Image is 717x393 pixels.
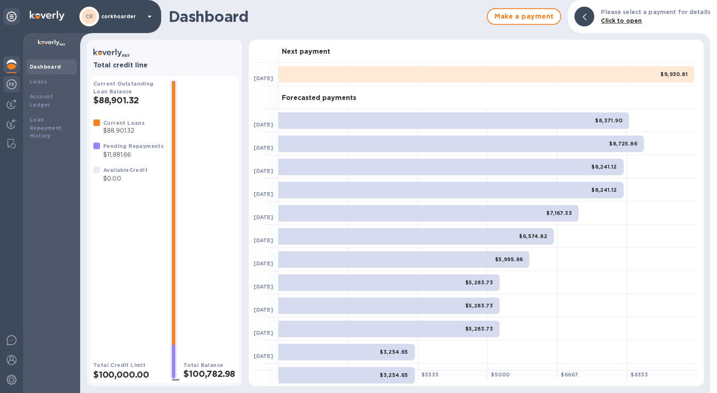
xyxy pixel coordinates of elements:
h3: Total credit line [93,62,236,69]
b: [DATE] [254,237,273,243]
b: [DATE] [254,260,273,267]
b: $ 8333 [631,372,648,378]
h3: Next payment [282,48,330,56]
b: [DATE] [254,145,273,151]
div: Unpin categories [3,8,20,25]
b: [DATE] [254,214,273,220]
b: Current Outstanding Loan Balance [93,81,154,95]
b: $8,241.12 [591,187,617,193]
b: Click to open [601,17,642,24]
b: $3,254.65 [380,349,408,355]
h2: $88,901.32 [93,95,164,105]
b: Account Ledger [30,93,53,108]
b: [DATE] [254,283,273,290]
b: $3,254.65 [380,372,408,378]
b: $5,995.86 [495,256,523,262]
span: Make a payment [494,12,554,21]
b: Loans [30,79,47,85]
b: CR [86,13,93,19]
b: Current Loans [103,120,145,126]
b: [DATE] [254,330,273,336]
b: Total Credit Limit [93,362,145,368]
b: [DATE] [254,191,273,197]
b: $8,241.12 [591,164,617,170]
p: $88,901.32 [103,126,145,135]
b: $9,930.81 [660,71,688,77]
b: Total Balance [183,362,223,368]
b: Pending Repayments [103,143,164,149]
img: Logo [30,11,64,21]
b: $8,371.90 [595,117,622,124]
h1: Dashboard [169,8,483,25]
b: Please select a payment for details [601,9,710,15]
b: [DATE] [254,307,273,313]
b: Dashboard [30,64,61,70]
b: $5,283.73 [465,326,493,332]
b: [DATE] [254,121,273,128]
b: $6,574.82 [519,233,547,239]
h3: Forecasted payments [282,94,356,102]
img: Foreign exchange [7,79,17,89]
p: $11,881.66 [103,150,164,159]
b: [DATE] [254,353,273,359]
button: Make a payment [487,8,561,25]
b: Available Credit [103,167,148,173]
b: $7,167.33 [546,210,572,216]
p: $0.00 [103,174,148,183]
b: $ 5000 [491,372,510,378]
b: $ 3333 [422,372,439,378]
h2: $100,782.98 [183,369,236,379]
b: Loan Repayment History [30,117,62,139]
p: corkhoarder [101,14,143,19]
b: [DATE] [254,75,273,81]
b: $ 6667 [561,372,578,378]
b: $8,725.86 [609,141,637,147]
b: [DATE] [254,168,273,174]
b: $5,283.73 [465,279,493,286]
h2: $100,000.00 [93,369,164,380]
b: $5,283.73 [465,302,493,309]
